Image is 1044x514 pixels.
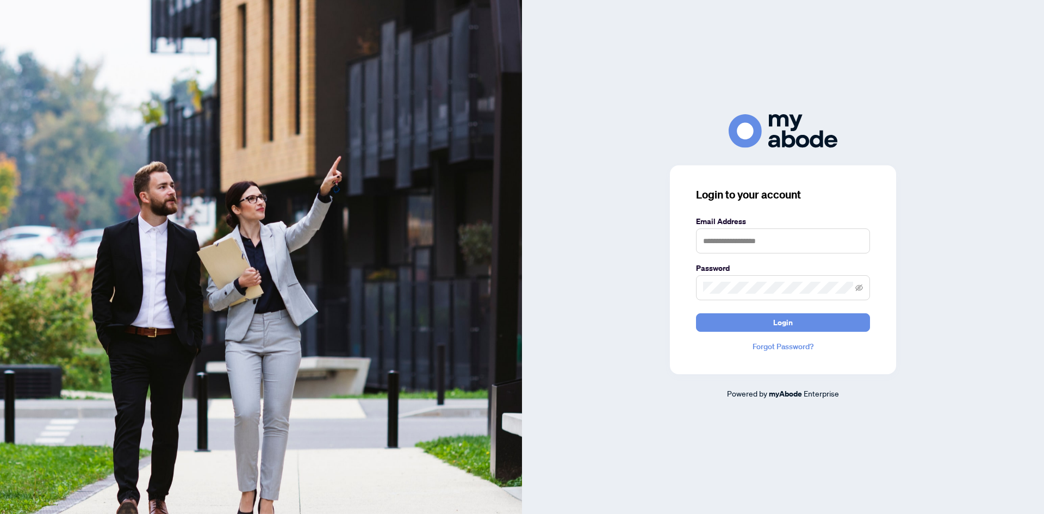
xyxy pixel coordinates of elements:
span: Powered by [727,388,767,398]
span: Enterprise [804,388,839,398]
span: eye-invisible [855,284,863,292]
a: myAbode [769,388,802,400]
label: Email Address [696,215,870,227]
button: Login [696,313,870,332]
a: Forgot Password? [696,340,870,352]
h3: Login to your account [696,187,870,202]
label: Password [696,262,870,274]
span: Login [773,314,793,331]
img: ma-logo [729,114,837,147]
